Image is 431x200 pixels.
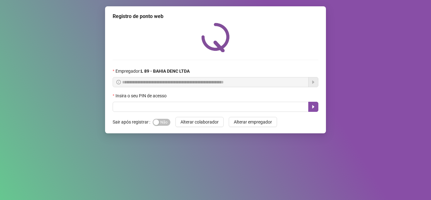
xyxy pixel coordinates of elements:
label: Insira o seu PIN de acesso [113,92,171,99]
button: Alterar colaborador [175,117,224,127]
label: Sair após registrar [113,117,153,127]
strong: L 89 - BAHIA DENC LTDA [141,69,190,74]
button: Alterar empregador [229,117,277,127]
span: Alterar empregador [234,118,272,125]
span: Alterar colaborador [180,118,219,125]
span: caret-right [311,104,316,109]
img: QRPoint [201,23,230,52]
span: info-circle [116,80,121,84]
div: Registro de ponto web [113,13,318,20]
span: Empregador : [115,68,190,75]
